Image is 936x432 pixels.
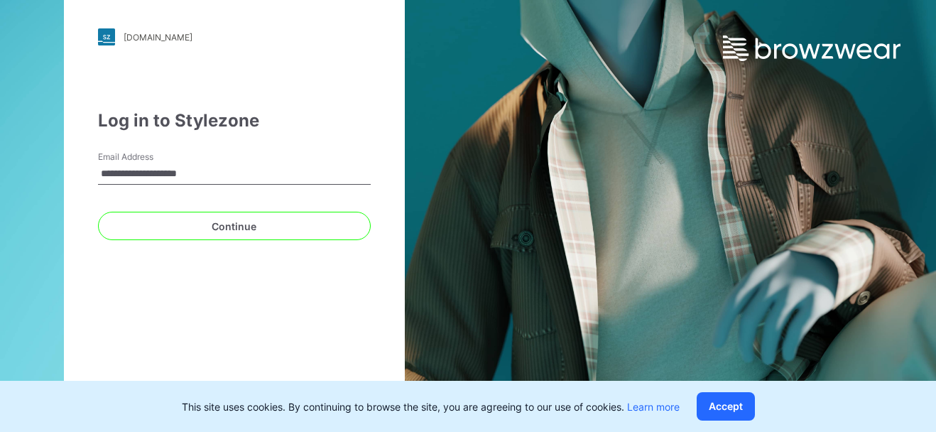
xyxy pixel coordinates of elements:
[182,399,680,414] p: This site uses cookies. By continuing to browse the site, you are agreeing to our use of cookies.
[98,212,371,240] button: Continue
[697,392,755,421] button: Accept
[98,151,197,163] label: Email Address
[124,32,192,43] div: [DOMAIN_NAME]
[98,108,371,134] div: Log in to Stylezone
[627,401,680,413] a: Learn more
[98,28,115,45] img: stylezone-logo.562084cfcfab977791bfbf7441f1a819.svg
[98,28,371,45] a: [DOMAIN_NAME]
[723,36,900,61] img: browzwear-logo.e42bd6dac1945053ebaf764b6aa21510.svg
